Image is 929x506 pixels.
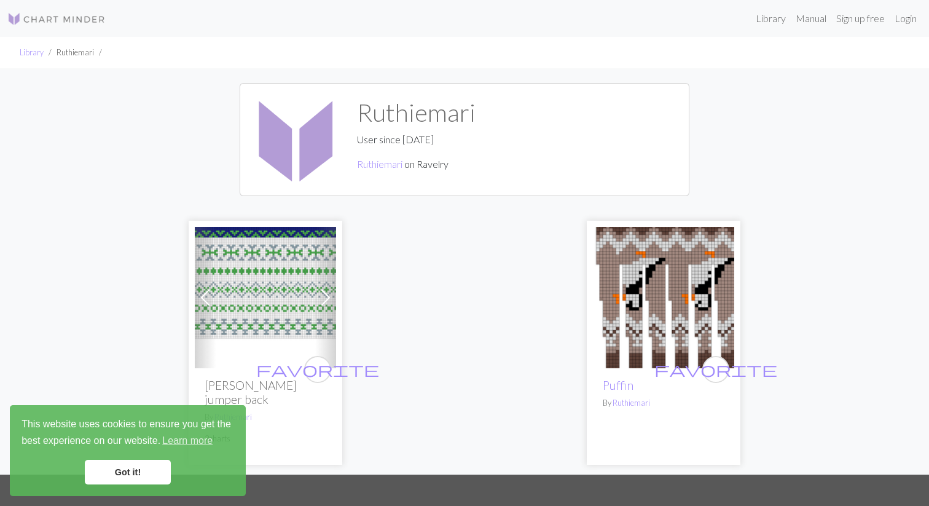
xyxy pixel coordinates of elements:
[791,6,831,31] a: Manual
[654,360,777,379] span: favorite
[250,93,342,186] img: Ruthiemari
[603,397,724,409] p: By
[256,360,379,379] span: favorite
[613,398,650,408] a: Ruthiemari
[357,98,476,127] h1: Ruthiemari
[205,433,326,445] p: 2 charts
[195,227,336,368] img: Armel's jumper back
[357,132,476,147] p: User since [DATE]
[603,378,633,392] a: Puffin
[160,432,214,450] a: learn more about cookies
[205,411,326,423] p: By
[10,405,246,496] div: cookieconsent
[44,47,94,58] li: Ruthiemari
[195,290,336,302] a: Armel's jumper back
[20,47,44,57] a: Library
[256,357,379,382] i: favourite
[890,6,922,31] a: Login
[831,6,890,31] a: Sign up free
[357,158,402,170] a: Ruthiemari
[7,12,106,26] img: Logo
[702,356,729,383] button: favourite
[654,357,777,382] i: favourite
[593,290,734,302] a: Puffin
[205,378,326,406] h2: [PERSON_NAME] jumper back
[85,460,171,484] a: dismiss cookie message
[304,356,331,383] button: favourite
[22,417,234,450] span: This website uses cookies to ensure you get the best experience on our website.
[751,6,791,31] a: Library
[357,157,476,172] p: on Ravelry
[593,227,734,368] img: Puffin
